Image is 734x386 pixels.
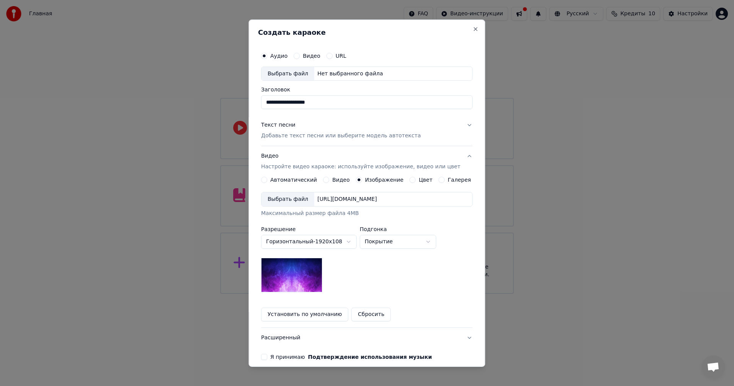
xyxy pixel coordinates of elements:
[270,354,432,360] label: Я принимаю
[352,308,391,321] button: Сбросить
[261,132,421,140] p: Добавьте текст песни или выберите модель автотекста
[261,308,348,321] button: Установить по умолчанию
[261,146,473,177] button: ВидеоНастройте видео караоке: используйте изображение, видео или цвет
[261,210,473,217] div: Максимальный размер файла 4MB
[261,67,314,80] div: Выбрать файл
[314,70,386,77] div: Нет выбранного файла
[261,87,473,92] label: Заголовок
[270,177,317,182] label: Автоматический
[261,163,460,171] p: Настройте видео караоке: используйте изображение, видео или цвет
[261,192,314,206] div: Выбрать файл
[336,53,346,58] label: URL
[314,195,380,203] div: [URL][DOMAIN_NAME]
[270,53,287,58] label: Аудио
[332,177,350,182] label: Видео
[448,177,471,182] label: Галерея
[258,29,476,36] h2: Создать караоке
[303,53,320,58] label: Видео
[419,177,433,182] label: Цвет
[308,354,432,360] button: Я принимаю
[365,177,404,182] label: Изображение
[261,226,357,232] label: Разрешение
[261,328,473,348] button: Расширенный
[261,115,473,146] button: Текст песниДобавьте текст песни или выберите модель автотекста
[360,226,436,232] label: Подгонка
[261,152,460,171] div: Видео
[261,177,473,327] div: ВидеоНастройте видео караоке: используйте изображение, видео или цвет
[261,121,296,129] div: Текст песни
